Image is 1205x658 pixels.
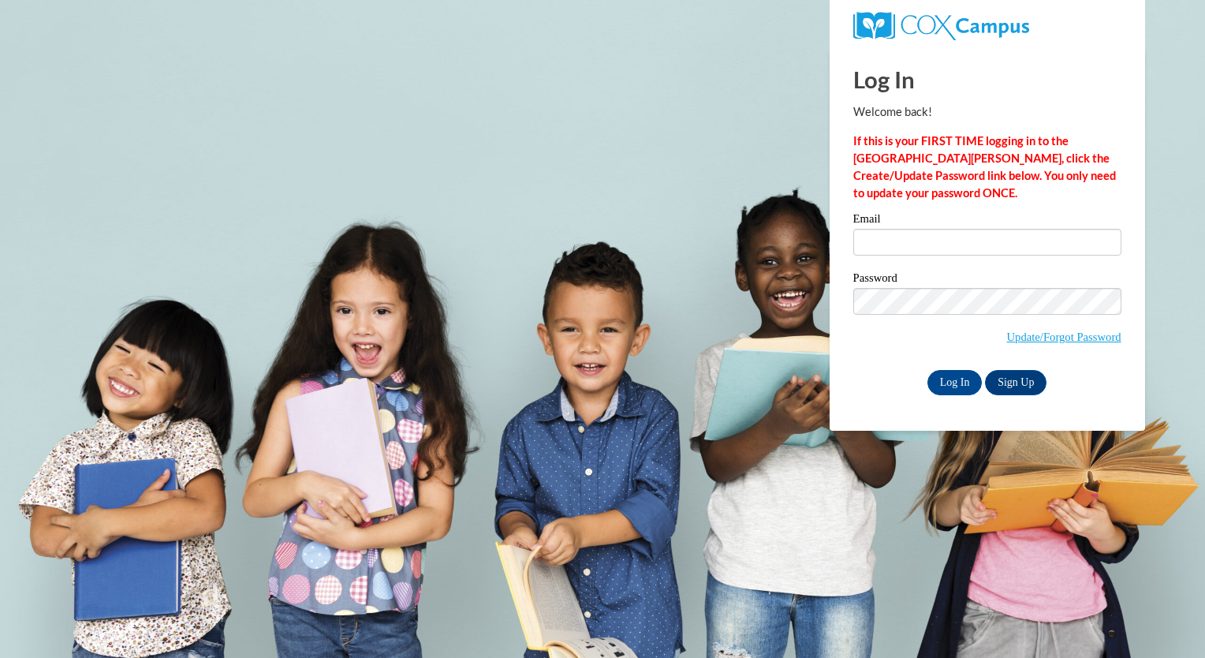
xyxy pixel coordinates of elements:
strong: If this is your FIRST TIME logging in to the [GEOGRAPHIC_DATA][PERSON_NAME], click the Create/Upd... [853,134,1116,200]
label: Password [853,272,1121,288]
a: Update/Forgot Password [1007,331,1121,343]
input: Log In [927,370,983,395]
img: COX Campus [853,12,1029,40]
a: Sign Up [985,370,1046,395]
h1: Log In [853,63,1121,95]
a: COX Campus [853,18,1029,32]
p: Welcome back! [853,103,1121,121]
label: Email [853,213,1121,229]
